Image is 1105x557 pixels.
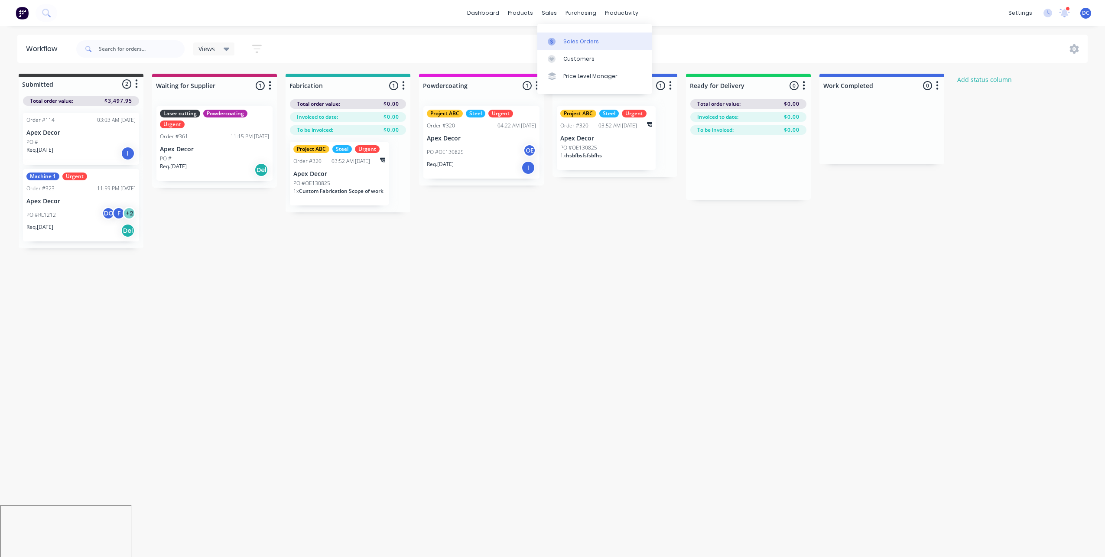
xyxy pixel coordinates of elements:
[198,44,215,53] span: Views
[26,129,136,137] p: Apex Decor
[97,116,136,124] div: 03:03 AM [DATE]
[599,110,619,117] div: Steel
[497,122,536,130] div: 04:22 AM [DATE]
[254,163,268,177] div: Del
[293,170,385,178] p: Apex Decor
[560,135,652,142] p: Apex Decor
[160,146,269,153] p: Apex Decor
[26,185,55,192] div: Order #323
[784,126,799,134] span: $0.00
[231,133,269,140] div: 11:15 PM [DATE]
[697,100,741,108] span: Total order value:
[560,152,566,159] span: 1 x
[121,147,135,160] div: I
[561,7,601,20] div: purchasing
[560,110,596,117] div: Project ABC
[331,157,370,165] div: 03:52 AM [DATE]
[598,122,637,130] div: 03:52 AM [DATE]
[16,7,29,20] img: Factory
[953,74,1017,85] button: Add status column
[26,198,136,205] p: Apex Decor
[537,7,561,20] div: sales
[121,224,135,238] div: Del
[293,187,299,195] span: 1 x
[523,144,536,157] div: OE
[30,97,73,105] span: Total order value:
[427,160,454,168] p: Req. [DATE]
[521,161,535,175] div: I
[26,173,59,180] div: Machine 1
[563,55,595,63] div: Customers
[293,145,329,153] div: Project ABC
[26,138,38,146] p: PO #
[160,155,172,163] p: PO #
[504,7,537,20] div: products
[383,100,399,108] span: $0.00
[297,126,333,134] span: To be invoiced:
[488,110,513,117] div: Urgent
[290,142,389,205] div: Project ABCSteelUrgentOrder #32003:52 AM [DATE]Apex DecorPO #OE1308251xCustom Fabrication Scope o...
[123,207,136,220] div: + 2
[102,207,115,220] div: DC
[293,179,330,187] p: PO #OE130825
[557,106,656,170] div: Project ABCSteelUrgentOrder #32003:52 AM [DATE]Apex DecorPO #OE1308251xhsbfbsfsfsbfhs
[537,68,652,85] a: Price Level Manager
[383,126,399,134] span: $0.00
[99,40,185,58] input: Search for orders...
[566,152,602,159] span: hsbfbsfsfsbfhs
[466,110,485,117] div: Steel
[156,106,273,181] div: Laser cuttingPowdercoatingUrgentOrder #36111:15 PM [DATE]Apex DecorPO #Req.[DATE]Del
[160,133,188,140] div: Order #361
[463,7,504,20] a: dashboard
[26,223,53,231] p: Req. [DATE]
[537,50,652,68] a: Customers
[697,126,734,134] span: To be invoiced:
[563,38,599,46] div: Sales Orders
[26,211,56,219] p: PO #RL1212
[601,7,643,20] div: productivity
[383,113,399,121] span: $0.00
[97,185,136,192] div: 11:59 PM [DATE]
[427,122,455,130] div: Order #320
[297,113,338,121] span: Invoiced to date:
[560,122,588,130] div: Order #320
[427,110,463,117] div: Project ABC
[293,157,322,165] div: Order #320
[423,106,539,179] div: Project ABCSteelUrgentOrder #32004:22 AM [DATE]Apex DecorPO #OE130825OEReq.[DATE]I
[297,100,340,108] span: Total order value:
[427,148,464,156] p: PO #OE130825
[332,145,352,153] div: Steel
[560,144,597,152] p: PO #OE130825
[26,146,53,154] p: Req. [DATE]
[160,121,185,128] div: Urgent
[26,116,55,124] div: Order #114
[355,145,380,153] div: Urgent
[160,110,200,117] div: Laser cutting
[427,135,536,142] p: Apex Decor
[1082,9,1089,17] span: DC
[23,169,139,241] div: Machine 1UrgentOrder #32311:59 PM [DATE]Apex DecorPO #RL1212DCF+2Req.[DATE]Del
[299,187,383,195] span: Custom Fabrication Scope of work
[62,173,87,180] div: Urgent
[622,110,647,117] div: Urgent
[784,100,799,108] span: $0.00
[203,110,247,117] div: Powdercoating
[26,44,62,54] div: Workflow
[112,207,125,220] div: F
[104,97,132,105] span: $3,497.95
[563,72,617,80] div: Price Level Manager
[23,113,139,165] div: Order #11403:03 AM [DATE]Apex DecorPO #Req.[DATE]I
[160,163,187,170] p: Req. [DATE]
[537,33,652,50] a: Sales Orders
[697,113,738,121] span: Invoiced to date:
[1004,7,1037,20] div: settings
[784,113,799,121] span: $0.00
